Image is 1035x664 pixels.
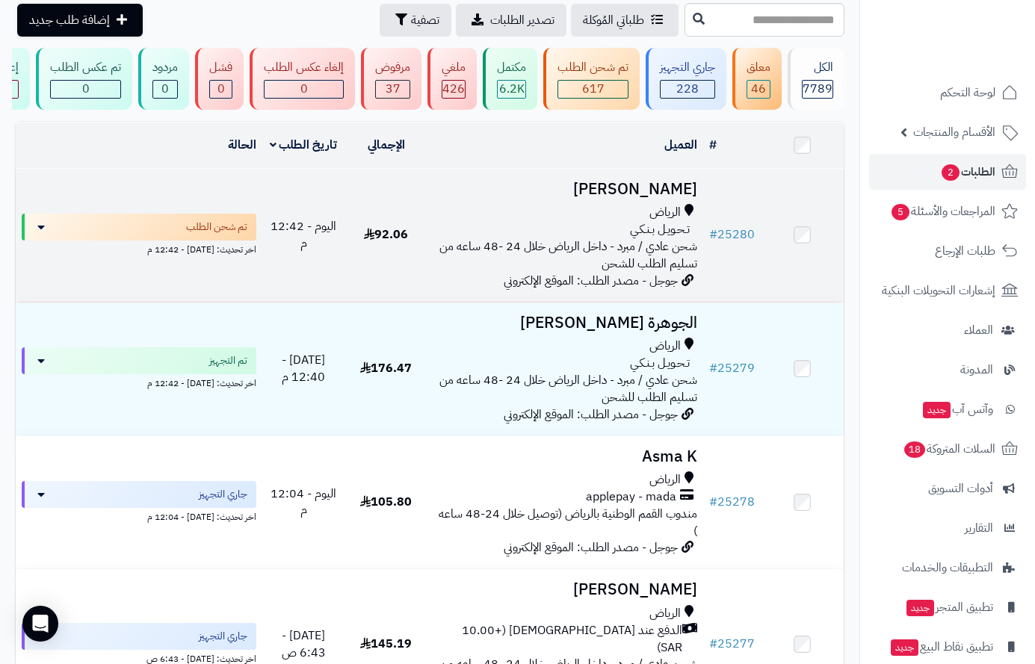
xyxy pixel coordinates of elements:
a: تم عكس الطلب 0 [33,48,135,110]
span: [DATE] - 6:43 ص [282,627,326,662]
h3: الجوهرة [PERSON_NAME] [433,314,697,332]
div: تم عكس الطلب [50,59,121,76]
a: العملاء [869,312,1026,348]
span: جاري التجهيز [199,487,247,502]
a: جاري التجهيز 228 [643,48,729,110]
a: #25278 [709,493,755,511]
div: 617 [558,81,628,98]
span: # [709,226,717,243]
span: تـحـويـل بـنـكـي [630,355,690,372]
a: مردود 0 [135,48,192,110]
span: 0 [217,80,225,98]
span: جديد [923,402,951,418]
div: 46 [747,81,770,98]
a: تاريخ الطلب [270,136,338,154]
span: جوجل - مصدر الطلب: الموقع الإلكتروني [504,539,678,556]
span: الطلبات [940,161,995,182]
span: العملاء [964,320,993,341]
span: السلات المتروكة [903,438,995,459]
span: تطبيق المتجر [905,597,993,618]
div: اخر تحديث: [DATE] - 12:42 م [22,374,256,390]
span: 46 [751,80,766,98]
a: لوحة التحكم [869,75,1026,111]
span: 5 [892,204,909,220]
span: تم شحن الطلب [186,220,247,235]
span: # [709,493,717,511]
h3: Asma K [433,448,697,465]
span: 0 [82,80,90,98]
a: إضافة طلب جديد [17,4,143,37]
a: طلبات الإرجاع [869,233,1026,269]
a: طلباتي المُوكلة [571,4,679,37]
div: إلغاء عكس الطلب [264,59,344,76]
a: معلق 46 [729,48,785,110]
div: 0 [265,81,343,98]
span: 18 [904,441,925,458]
span: اليوم - 12:04 م [271,485,336,520]
span: 145.19 [360,635,412,653]
span: مندوب القمم الوطنية بالرياض (توصيل خلال 24-48 ساعه ) [439,505,697,540]
a: السلات المتروكة18 [869,431,1026,467]
a: مرفوض 37 [358,48,424,110]
a: الطلبات2 [869,154,1026,190]
div: اخر تحديث: [DATE] - 12:42 م [22,241,256,256]
span: 2 [942,164,960,181]
a: إشعارات التحويلات البنكية [869,273,1026,308]
span: الرياض [649,471,681,488]
span: أدوات التسويق [928,478,993,499]
span: الدفع عند [DEMOGRAPHIC_DATA] (+10.00 SAR) [433,622,682,657]
div: 0 [210,81,232,98]
span: الأقسام والمنتجات [913,122,995,143]
div: مردود [152,59,178,76]
div: 426 [442,81,465,98]
span: التطبيقات والخدمات [902,557,993,578]
span: 228 [676,80,699,98]
span: المراجعات والأسئلة [890,201,995,222]
div: مرفوض [375,59,410,76]
div: ملغي [442,59,466,76]
a: وآتس آبجديد [869,391,1026,427]
span: اليوم - 12:42 م [271,217,336,252]
div: مكتمل [497,59,526,76]
span: طلباتي المُوكلة [583,11,644,29]
div: معلق [747,59,770,76]
a: أدوات التسويق [869,471,1026,506]
span: 105.80 [360,493,412,511]
a: المراجعات والأسئلة5 [869,193,1026,229]
a: العميل [664,136,697,154]
a: التطبيقات والخدمات [869,550,1026,586]
span: إشعارات التحويلات البنكية [882,280,995,301]
a: #25277 [709,635,755,653]
div: الكل [802,59,833,76]
a: الإجمالي [368,136,405,154]
div: 0 [153,81,177,98]
span: 7789 [803,80,832,98]
span: تصدير الطلبات [490,11,554,29]
span: تصفية [411,11,439,29]
h3: [PERSON_NAME] [433,181,697,198]
span: [DATE] - 12:40 م [282,351,325,386]
div: 37 [376,81,410,98]
div: 6248 [498,81,525,98]
a: إلغاء عكس الطلب 0 [247,48,358,110]
div: تم شحن الطلب [557,59,628,76]
span: 176.47 [360,359,412,377]
span: جوجل - مصدر الطلب: الموقع الإلكتروني [504,406,678,423]
span: طلبات الإرجاع [935,241,995,261]
a: # [709,136,717,154]
span: تطبيق نقاط البيع [889,636,993,657]
a: ملغي 426 [424,48,480,110]
a: #25280 [709,226,755,243]
a: المدونة [869,352,1026,388]
span: applepay - mada [586,488,676,506]
h3: [PERSON_NAME] [433,581,697,598]
span: 426 [442,80,465,98]
span: تم التجهيز [209,353,247,368]
span: الرياض [649,605,681,622]
span: # [709,635,717,653]
div: Open Intercom Messenger [22,606,58,642]
span: 0 [300,80,308,98]
div: 0 [51,81,120,98]
span: الرياض [649,204,681,221]
a: فشل 0 [192,48,247,110]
